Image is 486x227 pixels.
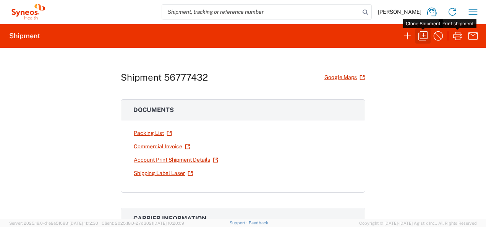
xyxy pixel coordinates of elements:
span: Documents [133,106,174,113]
span: [PERSON_NAME] [378,8,421,15]
span: Client: 2025.18.0-27d3021 [102,221,184,225]
span: Carrier information [133,215,207,222]
span: [DATE] 11:12:30 [70,221,98,225]
span: [DATE] 10:20:09 [153,221,184,225]
a: Google Maps [324,71,365,84]
span: Copyright © [DATE]-[DATE] Agistix Inc., All Rights Reserved [359,220,477,227]
h1: Shipment 56777432 [121,72,208,83]
a: Packing List [133,126,172,140]
a: Support [230,221,249,225]
a: Account Print Shipment Details [133,153,219,167]
a: Feedback [249,221,268,225]
span: Server: 2025.18.0-d1e9a510831 [9,221,98,225]
h2: Shipment [9,31,40,41]
a: Commercial Invoice [133,140,191,153]
input: Shipment, tracking or reference number [162,5,360,19]
a: Shipping Label Laser [133,167,193,180]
